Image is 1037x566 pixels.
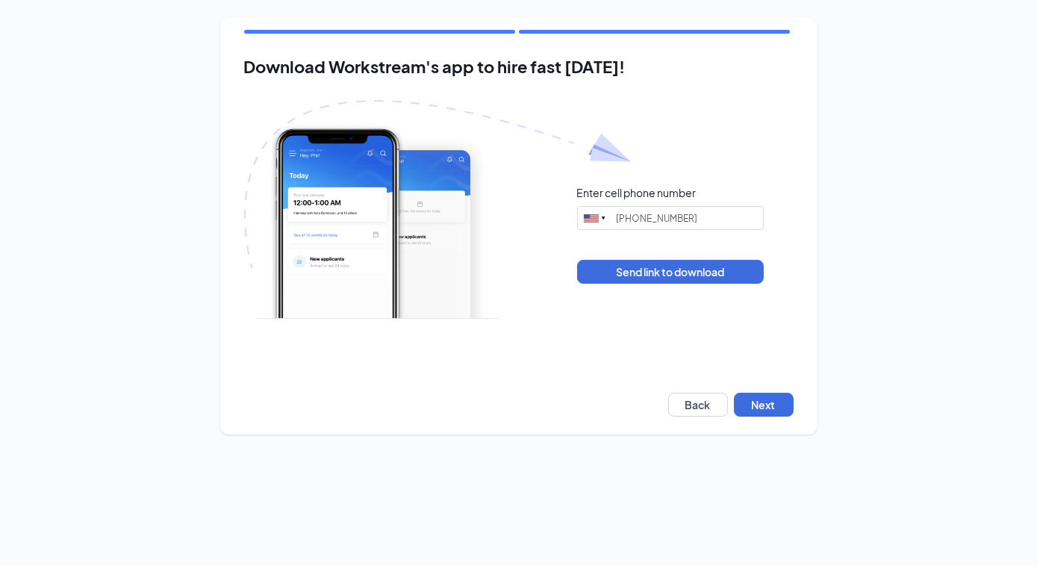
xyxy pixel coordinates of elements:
button: Back [668,393,728,417]
button: Next [734,393,794,417]
div: United States: +1 [578,207,612,229]
h2: Download Workstream's app to hire fast [DATE]! [244,57,794,76]
div: Enter cell phone number [577,185,697,200]
img: Download Workstream's app with paper plane [244,100,631,319]
button: Send link to download [577,260,764,284]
